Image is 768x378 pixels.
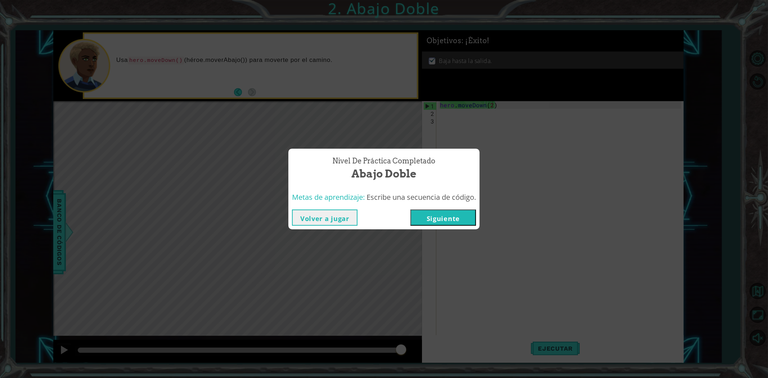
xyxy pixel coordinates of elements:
[352,166,417,181] span: Abajo Doble
[292,192,365,202] span: Metas de aprendizaje:
[410,210,476,226] button: Siguiente
[292,210,358,226] button: Volver a jugar
[333,156,436,166] span: Nivel de práctica Completado
[367,192,476,202] span: Escribe una secuencia de código.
